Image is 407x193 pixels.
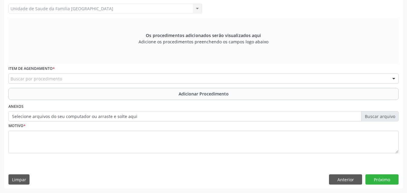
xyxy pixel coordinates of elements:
span: Buscar por procedimento [11,76,62,82]
label: Motivo [8,121,26,131]
button: Próximo [365,174,399,185]
button: Limpar [8,174,30,185]
button: Anterior [329,174,362,185]
span: Os procedimentos adicionados serão visualizados aqui [146,32,261,39]
label: Item de agendamento [8,64,55,73]
span: Adicionar Procedimento [179,91,229,97]
button: Adicionar Procedimento [8,88,399,100]
span: Adicione os procedimentos preenchendo os campos logo abaixo [139,39,268,45]
label: Anexos [8,102,23,111]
